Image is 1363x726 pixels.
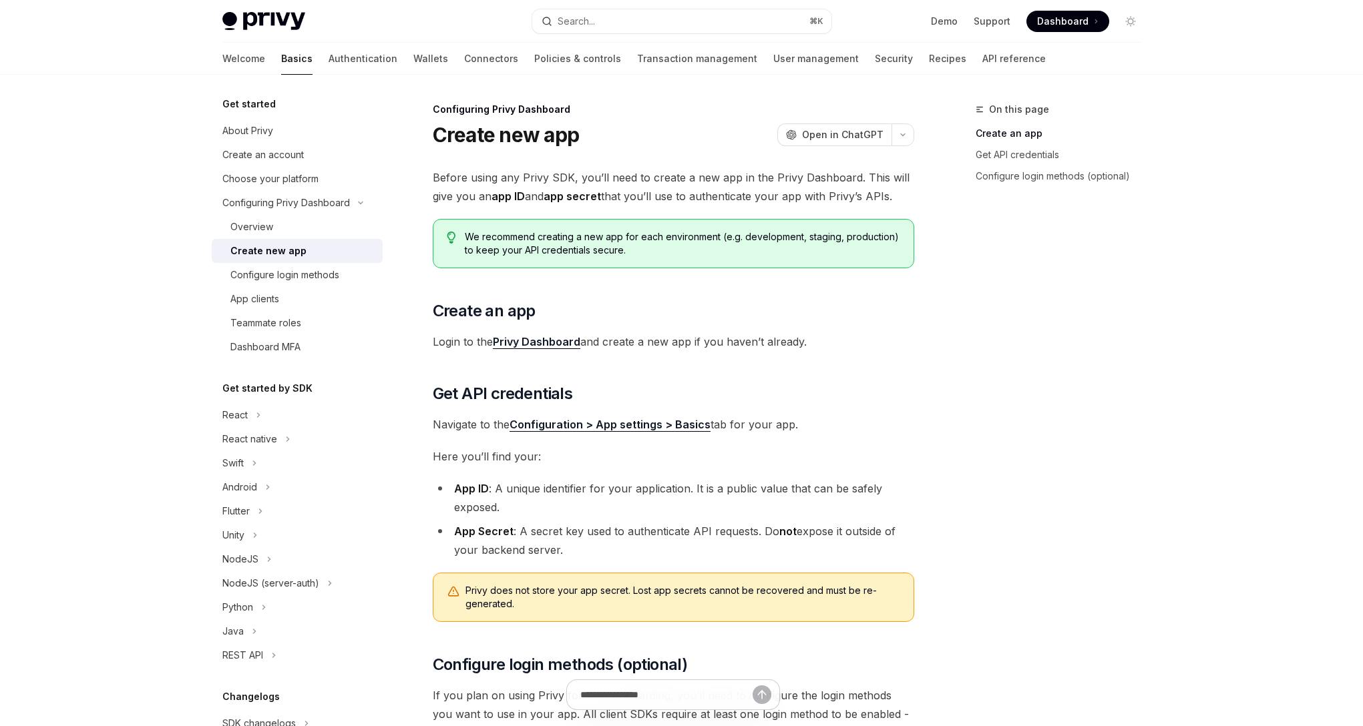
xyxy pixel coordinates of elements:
a: Get API credentials [976,144,1152,165]
a: Transaction management [637,43,757,75]
span: Dashboard [1037,15,1089,28]
button: Search...⌘K [532,9,831,33]
div: Configure login methods [230,267,339,283]
div: NodeJS (server-auth) [222,575,319,591]
div: Create an account [222,147,304,163]
li: : A unique identifier for your application. It is a public value that can be safely exposed. [433,479,914,516]
a: Configure login methods [212,263,383,287]
strong: App ID [454,482,489,495]
a: Create an account [212,143,383,167]
a: Authentication [329,43,397,75]
a: Create an app [976,123,1152,144]
div: NodeJS [222,551,258,567]
div: Choose your platform [222,171,319,187]
a: Demo [931,15,958,28]
a: Configure login methods (optional) [976,165,1152,187]
a: Wallets [413,43,448,75]
h1: Create new app [433,123,580,147]
div: React [222,407,248,423]
span: Configure login methods (optional) [433,654,688,675]
svg: Warning [447,585,460,599]
div: Swift [222,455,244,471]
a: Configuration > App settings > Basics [510,418,711,432]
h5: Get started [222,96,276,112]
div: Teammate roles [230,315,301,331]
strong: App Secret [454,524,514,538]
div: Configuring Privy Dashboard [433,103,914,116]
svg: Tip [447,232,456,244]
a: Security [875,43,913,75]
a: Welcome [222,43,265,75]
a: Choose your platform [212,167,383,191]
li: : A secret key used to authenticate API requests. Do expose it outside of your backend server. [433,522,914,559]
div: Android [222,479,257,495]
span: We recommend creating a new app for each environment (e.g. development, staging, production) to k... [465,230,900,257]
a: Connectors [464,43,518,75]
h5: Changelogs [222,689,280,705]
strong: app secret [544,190,601,203]
span: Navigate to the tab for your app. [433,415,914,434]
a: Overview [212,215,383,239]
a: Policies & controls [534,43,621,75]
strong: not [779,524,797,538]
a: About Privy [212,119,383,143]
img: light logo [222,12,305,31]
span: On this page [989,101,1049,117]
div: App clients [230,291,279,307]
div: Overview [230,219,273,235]
span: Before using any Privy SDK, you’ll need to create a new app in the Privy Dashboard. This will giv... [433,168,914,206]
div: About Privy [222,123,273,139]
h5: Get started by SDK [222,380,313,396]
button: Send message [753,685,771,704]
div: React native [222,431,277,447]
span: Get API credentials [433,383,573,404]
div: Dashboard MFA [230,339,301,355]
span: Here you’ll find your: [433,447,914,466]
a: User management [773,43,859,75]
a: Create new app [212,239,383,263]
div: Unity [222,527,244,543]
a: API reference [982,43,1046,75]
a: Teammate roles [212,311,383,335]
a: Dashboard MFA [212,335,383,359]
div: Configuring Privy Dashboard [222,195,350,211]
a: Recipes [929,43,966,75]
button: Open in ChatGPT [777,123,892,146]
div: REST API [222,647,263,663]
a: App clients [212,287,383,311]
div: Python [222,599,253,615]
div: Java [222,623,244,639]
div: Search... [558,13,595,29]
span: Create an app [433,300,536,322]
span: ⌘ K [809,16,823,27]
span: Privy does not store your app secret. Lost app secrets cannot be recovered and must be re-generated. [465,584,900,611]
a: Privy Dashboard [493,335,580,349]
a: Basics [281,43,313,75]
strong: app ID [492,190,525,203]
button: Toggle dark mode [1120,11,1141,32]
div: Create new app [230,243,307,259]
a: Dashboard [1026,11,1109,32]
a: Support [974,15,1010,28]
span: Open in ChatGPT [802,128,884,141]
span: Login to the and create a new app if you haven’t already. [433,332,914,351]
div: Flutter [222,503,250,519]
